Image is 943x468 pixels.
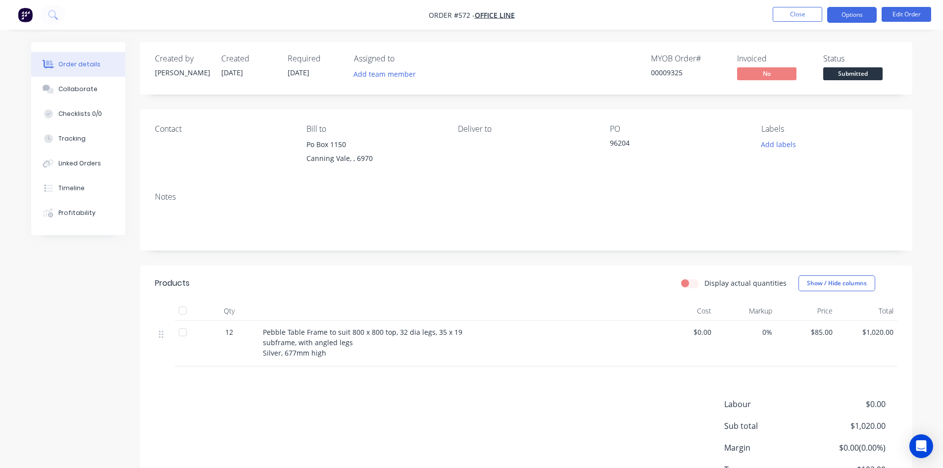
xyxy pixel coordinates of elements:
span: 12 [225,327,233,337]
div: Canning Vale, , 6970 [306,152,442,165]
span: $0.00 [812,398,885,410]
button: Close [773,7,822,22]
div: Open Intercom Messenger [909,434,933,458]
div: Status [823,54,897,63]
button: Order details [31,52,125,77]
button: Timeline [31,176,125,201]
button: Submitted [823,67,883,82]
div: Po Box 1150 [306,138,442,152]
button: Edit Order [882,7,931,22]
div: Labels [761,124,897,134]
div: Timeline [58,184,85,193]
div: Created [221,54,276,63]
button: Options [827,7,877,23]
div: Order details [58,60,100,69]
button: Add team member [348,67,421,81]
span: Pebble Table Frame to suit 800 x 800 top, 32 dia legs, 35 x 19 subframe, with angled legs Silver,... [263,327,462,358]
span: [DATE] [288,68,309,77]
div: Products [155,277,190,289]
div: Notes [155,192,897,202]
div: Markup [715,301,776,321]
button: Linked Orders [31,151,125,176]
span: 0% [719,327,772,337]
button: Add labels [756,138,801,151]
div: Created by [155,54,209,63]
div: [PERSON_NAME] [155,67,209,78]
span: $0.00 ( 0.00 %) [812,442,885,454]
div: Contact [155,124,291,134]
div: Price [776,301,837,321]
div: Deliver to [458,124,594,134]
button: Add team member [354,67,421,81]
span: $0.00 [659,327,712,337]
span: Submitted [823,67,883,80]
div: Profitability [58,208,96,217]
div: PO [610,124,745,134]
img: Factory [18,7,33,22]
button: Profitability [31,201,125,225]
a: Office Line [475,10,515,20]
div: Required [288,54,342,63]
button: Collaborate [31,77,125,102]
button: Tracking [31,126,125,151]
span: [DATE] [221,68,243,77]
span: $85.00 [780,327,833,337]
span: Margin [724,442,812,454]
div: Cost [655,301,716,321]
span: $1,020.00 [841,327,893,337]
div: Collaborate [58,85,98,94]
div: MYOB Order # [651,54,725,63]
div: 00009325 [651,67,725,78]
div: Po Box 1150Canning Vale, , 6970 [306,138,442,169]
div: Checklists 0/0 [58,109,102,118]
button: Show / Hide columns [798,275,875,291]
span: No [737,67,796,80]
span: Sub total [724,420,812,432]
div: Total [837,301,897,321]
div: Invoiced [737,54,811,63]
div: Tracking [58,134,86,143]
span: $1,020.00 [812,420,885,432]
span: Order #572 - [429,10,475,20]
span: Labour [724,398,812,410]
div: Assigned to [354,54,453,63]
div: 96204 [610,138,734,152]
div: Linked Orders [58,159,101,168]
div: Qty [199,301,259,321]
div: Bill to [306,124,442,134]
button: Checklists 0/0 [31,102,125,126]
label: Display actual quantities [704,278,787,288]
